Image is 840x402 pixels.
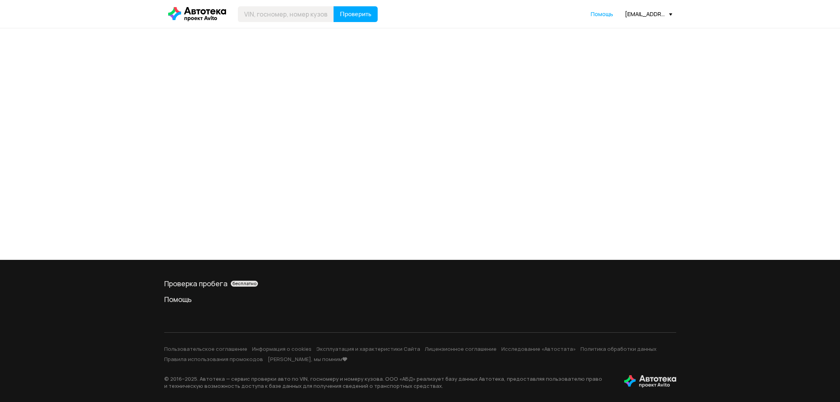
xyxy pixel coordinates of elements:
button: Проверить [334,6,378,22]
span: Проверить [340,11,371,17]
div: [EMAIL_ADDRESS][DOMAIN_NAME] [625,10,672,18]
img: tWS6KzJlK1XUpy65r7uaHVIs4JI6Dha8Nraz9T2hA03BhoCc4MtbvZCxBLwJIh+mQSIAkLBJpqMoKVdP8sONaFJLCz6I0+pu7... [624,375,676,388]
a: Помощь [164,295,676,304]
a: Проверка пробегабесплатно [164,279,676,288]
a: Пользовательское соглашение [164,345,247,352]
input: VIN, госномер, номер кузова [238,6,334,22]
a: Правила использования промокодов [164,356,263,363]
a: Исследование «Автостата» [501,345,576,352]
p: © 2016– 2025 . Автотека — сервис проверки авто по VIN, госномеру и номеру кузова. ООО «АБД» реали... [164,375,612,389]
div: Проверка пробега [164,279,676,288]
a: Помощь [591,10,613,18]
span: бесплатно [232,281,256,286]
a: [PERSON_NAME], мы помним [268,356,348,363]
a: Информация о cookies [252,345,312,352]
a: Эксплуатация и характеристики Сайта [316,345,420,352]
a: Лицензионное соглашение [425,345,497,352]
a: Политика обработки данных [580,345,656,352]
